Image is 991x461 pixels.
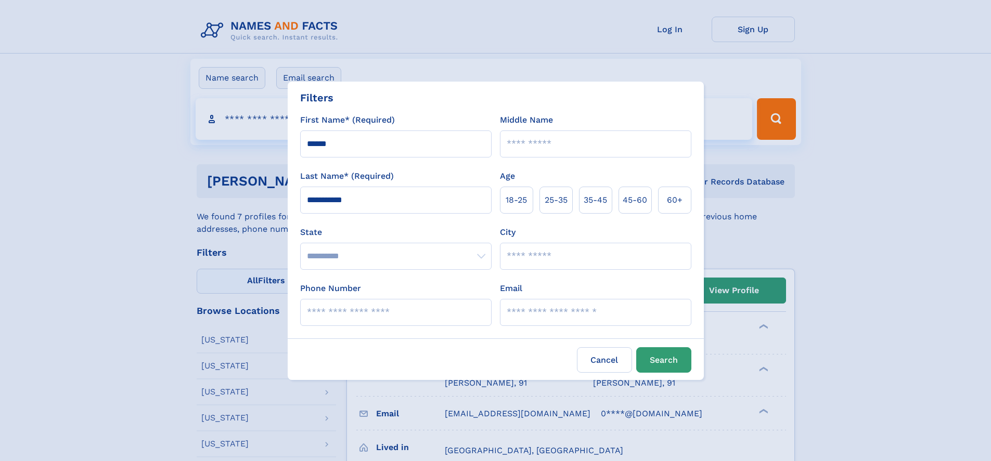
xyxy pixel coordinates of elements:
[300,282,361,295] label: Phone Number
[300,114,395,126] label: First Name* (Required)
[545,194,568,206] span: 25‑35
[584,194,607,206] span: 35‑45
[500,170,515,182] label: Age
[577,347,632,373] label: Cancel
[500,226,516,239] label: City
[667,194,683,206] span: 60+
[300,90,333,106] div: Filters
[506,194,527,206] span: 18‑25
[636,347,691,373] button: Search
[300,226,492,239] label: State
[300,170,394,182] label: Last Name* (Required)
[500,282,522,295] label: Email
[500,114,553,126] label: Middle Name
[623,194,647,206] span: 45‑60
